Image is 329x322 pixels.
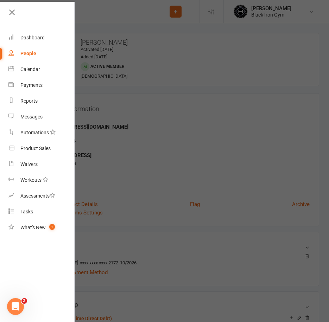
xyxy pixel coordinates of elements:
[8,77,75,93] a: Payments
[21,298,27,304] span: 2
[20,193,55,199] div: Assessments
[8,125,75,141] a: Automations
[8,204,75,220] a: Tasks
[20,146,51,151] div: Product Sales
[8,30,75,46] a: Dashboard
[8,188,75,204] a: Assessments
[8,62,75,77] a: Calendar
[20,35,45,40] div: Dashboard
[20,82,43,88] div: Payments
[8,141,75,156] a: Product Sales
[20,51,36,56] div: People
[8,93,75,109] a: Reports
[20,177,42,183] div: Workouts
[20,66,40,72] div: Calendar
[8,172,75,188] a: Workouts
[49,224,55,230] span: 1
[20,209,33,214] div: Tasks
[8,46,75,62] a: People
[8,109,75,125] a: Messages
[7,298,24,315] iframe: Intercom live chat
[20,114,43,120] div: Messages
[20,161,38,167] div: Waivers
[20,98,38,104] div: Reports
[20,225,46,230] div: What's New
[20,130,49,135] div: Automations
[8,156,75,172] a: Waivers
[8,220,75,236] a: What's New1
